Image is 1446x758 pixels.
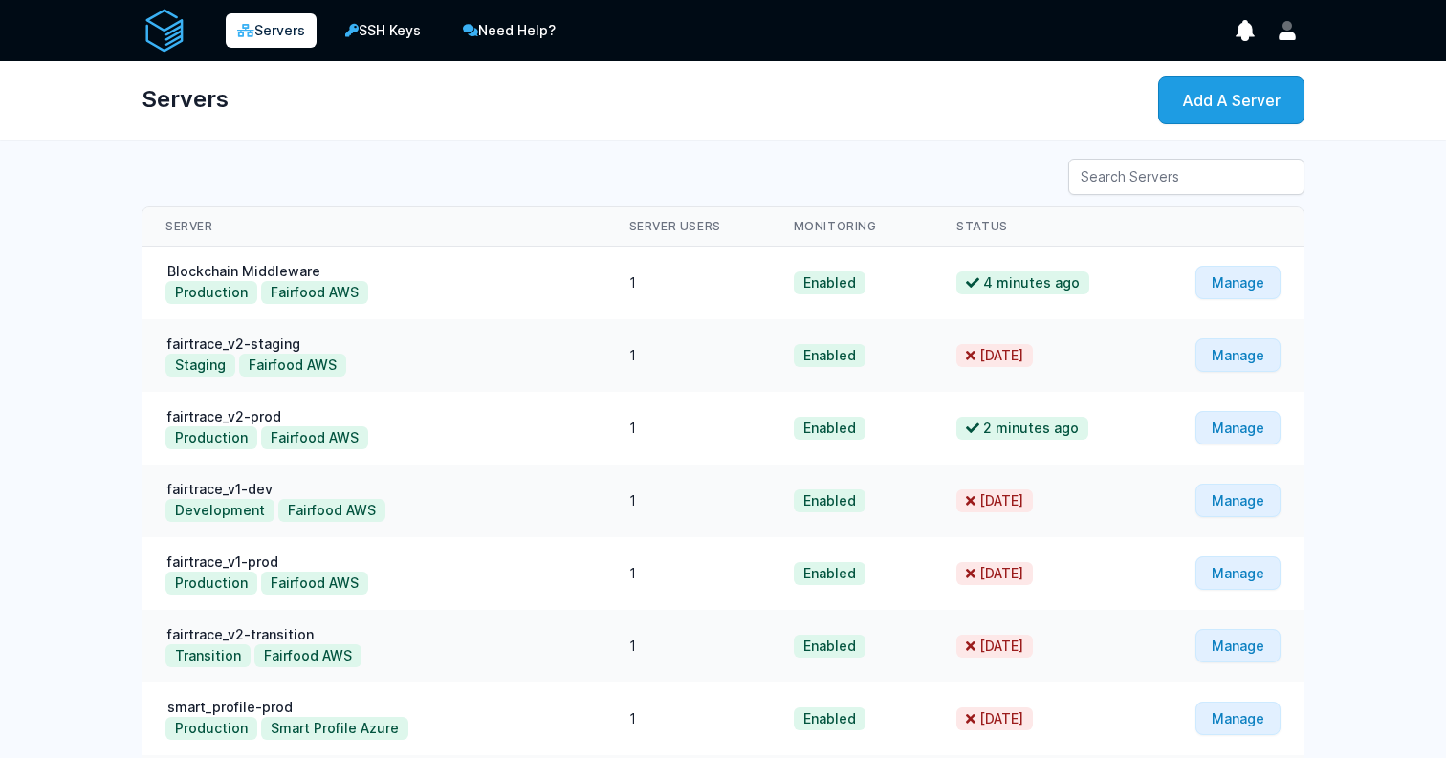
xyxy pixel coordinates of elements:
button: Production [165,281,257,304]
td: 1 [606,537,771,610]
button: Fairfood AWS [261,572,368,595]
button: Smart Profile Azure [261,717,408,740]
span: [DATE] [956,635,1033,658]
h1: Servers [142,76,229,122]
th: Server [142,207,606,247]
span: Enabled [794,635,865,658]
button: Fairfood AWS [254,644,361,667]
a: Manage [1195,556,1281,590]
span: Enabled [794,489,865,512]
span: Enabled [794,707,865,730]
button: Staging [165,354,235,377]
button: Fairfood AWS [261,281,368,304]
span: 2 minutes ago [956,417,1088,440]
th: Monitoring [771,207,934,247]
span: Enabled [794,562,865,585]
span: [DATE] [956,562,1033,585]
td: 1 [606,392,771,465]
span: 4 minutes ago [956,271,1089,294]
button: User menu [1270,13,1304,48]
span: Enabled [794,417,865,440]
a: Blockchain Middleware [165,263,322,279]
th: Status [933,207,1147,247]
button: show notifications [1228,13,1262,48]
a: Add A Server [1158,76,1304,124]
a: Need Help? [449,11,569,50]
span: [DATE] [956,489,1033,512]
button: Fairfood AWS [278,499,385,522]
img: serverAuth logo [142,8,187,54]
td: 1 [606,465,771,537]
button: Production [165,572,257,595]
a: Manage [1195,266,1281,299]
a: Manage [1195,629,1281,662]
span: Enabled [794,271,865,294]
input: Search Servers [1068,159,1304,195]
button: Production [165,717,257,740]
th: Server Users [606,207,771,247]
button: Fairfood AWS [261,426,368,449]
a: smart_profile-prod [165,699,295,715]
a: fairtrace_v2-staging [165,336,302,352]
td: 1 [606,247,771,320]
a: fairtrace_v2-transition [165,626,316,642]
a: Manage [1195,411,1281,444]
button: Fairfood AWS [239,354,346,377]
span: [DATE] [956,707,1033,730]
a: Manage [1195,702,1281,735]
button: Development [165,499,274,522]
a: fairtrace_v2-prod [165,408,283,424]
td: 1 [606,682,771,755]
a: Servers [226,13,317,48]
td: 1 [606,319,771,392]
span: Enabled [794,344,865,367]
button: Production [165,426,257,449]
td: 1 [606,610,771,682]
button: Transition [165,644,251,667]
a: Manage [1195,338,1281,372]
span: [DATE] [956,344,1033,367]
a: fairtrace_v1-dev [165,481,274,497]
a: SSH Keys [332,11,434,50]
a: fairtrace_v1-prod [165,553,280,570]
a: Manage [1195,484,1281,517]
